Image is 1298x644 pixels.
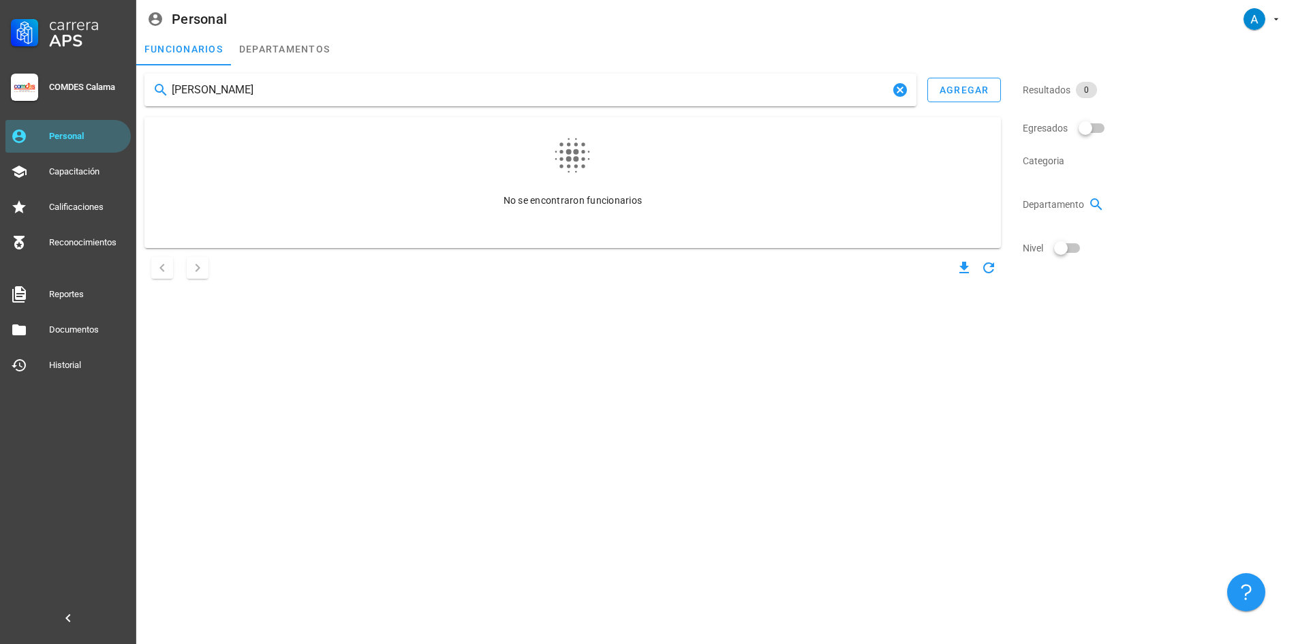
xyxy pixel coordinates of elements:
[172,12,227,27] div: Personal
[49,289,125,300] div: Reportes
[231,33,338,65] a: departamentos
[49,16,125,33] div: Carrera
[1084,82,1089,98] span: 0
[49,202,125,213] div: Calificaciones
[939,85,989,95] div: agregar
[5,120,131,153] a: Personal
[49,82,125,93] div: COMDES Calama
[5,349,131,382] a: Historial
[1023,232,1290,264] div: Nivel
[144,254,215,282] nav: Navegación de paginación
[49,131,125,142] div: Personal
[5,313,131,346] a: Documentos
[172,79,889,101] input: Buscar funcionarios…
[5,278,131,311] a: Reportes
[1023,74,1290,106] div: Resultados
[5,155,131,188] a: Capacitación
[49,237,125,248] div: Reconocimientos
[1023,188,1290,221] div: Departamento
[49,166,125,177] div: Capacitación
[49,324,125,335] div: Documentos
[1243,8,1265,30] div: avatar
[153,177,993,224] div: No se encontraron funcionarios
[49,33,125,49] div: APS
[136,33,231,65] a: funcionarios
[1023,144,1290,177] div: Categoria
[5,191,131,224] a: Calificaciones
[1023,112,1290,144] div: Egresados
[49,360,125,371] div: Historial
[927,78,1001,102] button: agregar
[892,82,908,98] button: Clear
[5,226,131,259] a: Reconocimientos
